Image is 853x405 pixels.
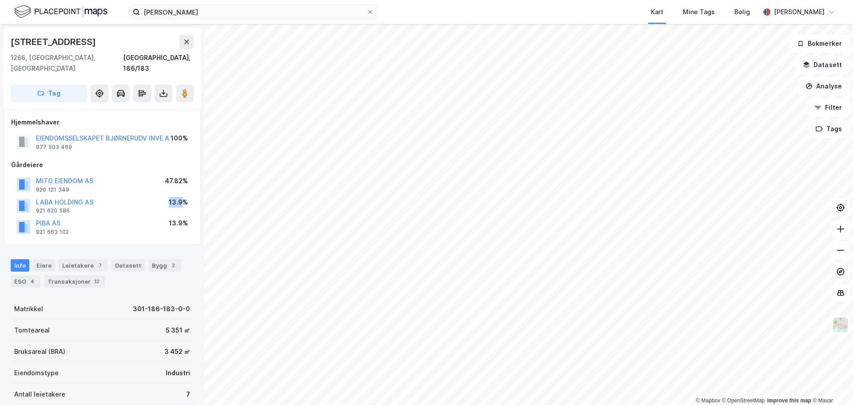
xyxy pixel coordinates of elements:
div: [PERSON_NAME] [774,7,825,17]
div: 5 351 ㎡ [166,325,190,336]
div: Eiere [33,259,55,272]
div: 7 [186,389,190,400]
div: Antall leietakere [14,389,65,400]
div: 7 [96,261,104,270]
div: 920 121 349 [36,186,69,193]
div: Datasett [112,259,145,272]
div: 12 [92,277,101,286]
div: 13.9% [169,197,188,208]
div: Transaksjoner [44,275,105,288]
div: Info [11,259,29,272]
img: logo.f888ab2527a4732fd821a326f86c7f29.svg [14,4,108,20]
div: 100% [171,133,188,144]
a: Improve this map [767,397,811,404]
div: 977 503 469 [36,144,72,151]
div: Leietakere [59,259,108,272]
div: 3 452 ㎡ [164,346,190,357]
button: Filter [807,99,849,116]
button: Tag [11,84,87,102]
div: Eiendomstype [14,368,59,378]
a: Mapbox [696,397,720,404]
button: Analyse [798,77,849,95]
button: Bokmerker [789,35,849,52]
div: ESG [11,275,40,288]
a: OpenStreetMap [722,397,765,404]
div: Tomteareal [14,325,50,336]
div: 13.9% [169,218,188,229]
div: 921 663 102 [36,229,69,236]
button: Tags [808,120,849,138]
div: Gårdeiere [11,160,193,170]
div: [GEOGRAPHIC_DATA], 186/183 [123,52,194,74]
img: Z [832,317,849,333]
div: 301-186-183-0-0 [133,304,190,314]
div: Kart [651,7,663,17]
button: Datasett [795,56,849,74]
input: Søk på adresse, matrikkel, gårdeiere, leietakere eller personer [140,5,367,19]
iframe: Chat Widget [809,362,853,405]
div: Bolig [734,7,750,17]
div: 1266, [GEOGRAPHIC_DATA], [GEOGRAPHIC_DATA] [11,52,123,74]
div: 2 [169,261,178,270]
div: [STREET_ADDRESS] [11,35,98,49]
div: 47.82% [165,176,188,186]
div: 4 [28,277,37,286]
div: Bygg [148,259,181,272]
div: Industri [166,368,190,378]
div: 921 620 586 [36,207,70,214]
div: Mine Tags [683,7,715,17]
div: Hjemmelshaver [11,117,193,128]
div: Matrikkel [14,304,43,314]
div: Bruksareal (BRA) [14,346,65,357]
